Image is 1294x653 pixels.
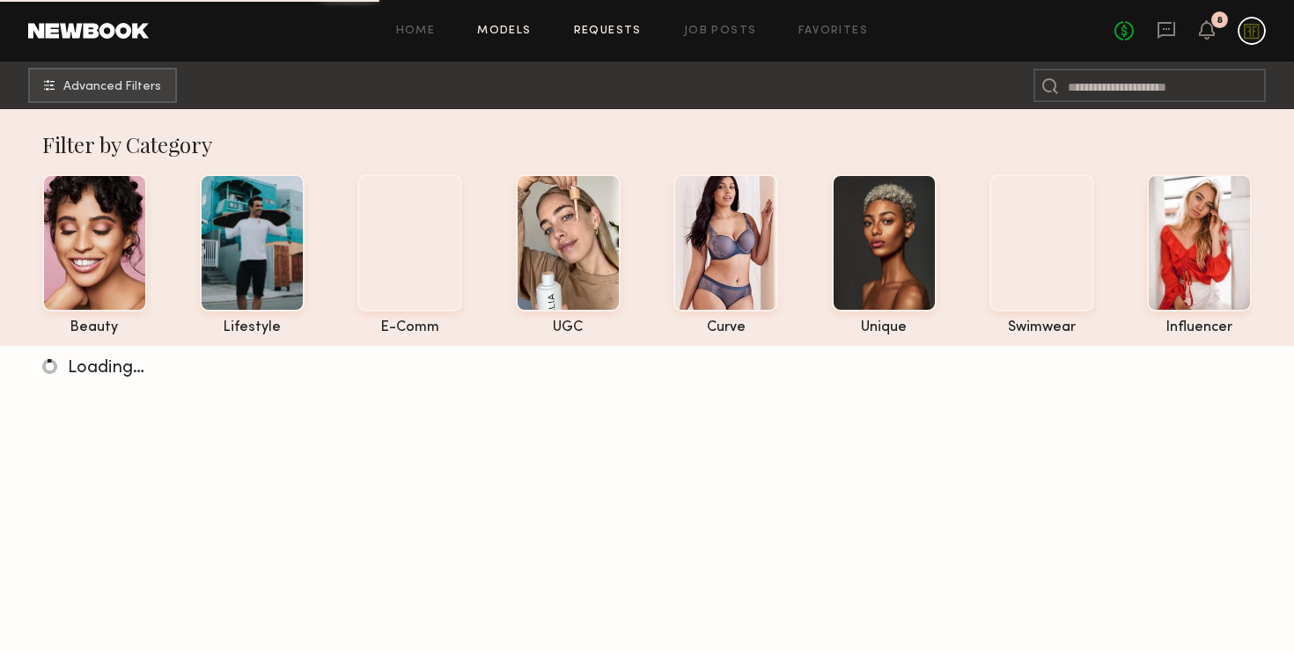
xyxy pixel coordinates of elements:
div: UGC [516,320,621,335]
span: Advanced Filters [63,81,161,93]
div: e-comm [357,320,462,335]
div: swimwear [989,320,1094,335]
span: Loading… [68,360,144,377]
div: influencer [1147,320,1252,335]
div: lifestyle [200,320,305,335]
button: Advanced Filters [28,68,177,103]
a: Requests [574,26,642,37]
a: Favorites [798,26,868,37]
a: Models [477,26,531,37]
a: Home [396,26,436,37]
div: 8 [1217,16,1223,26]
div: curve [673,320,778,335]
div: beauty [42,320,147,335]
div: Filter by Category [42,130,1253,158]
a: Job Posts [684,26,757,37]
div: unique [832,320,937,335]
